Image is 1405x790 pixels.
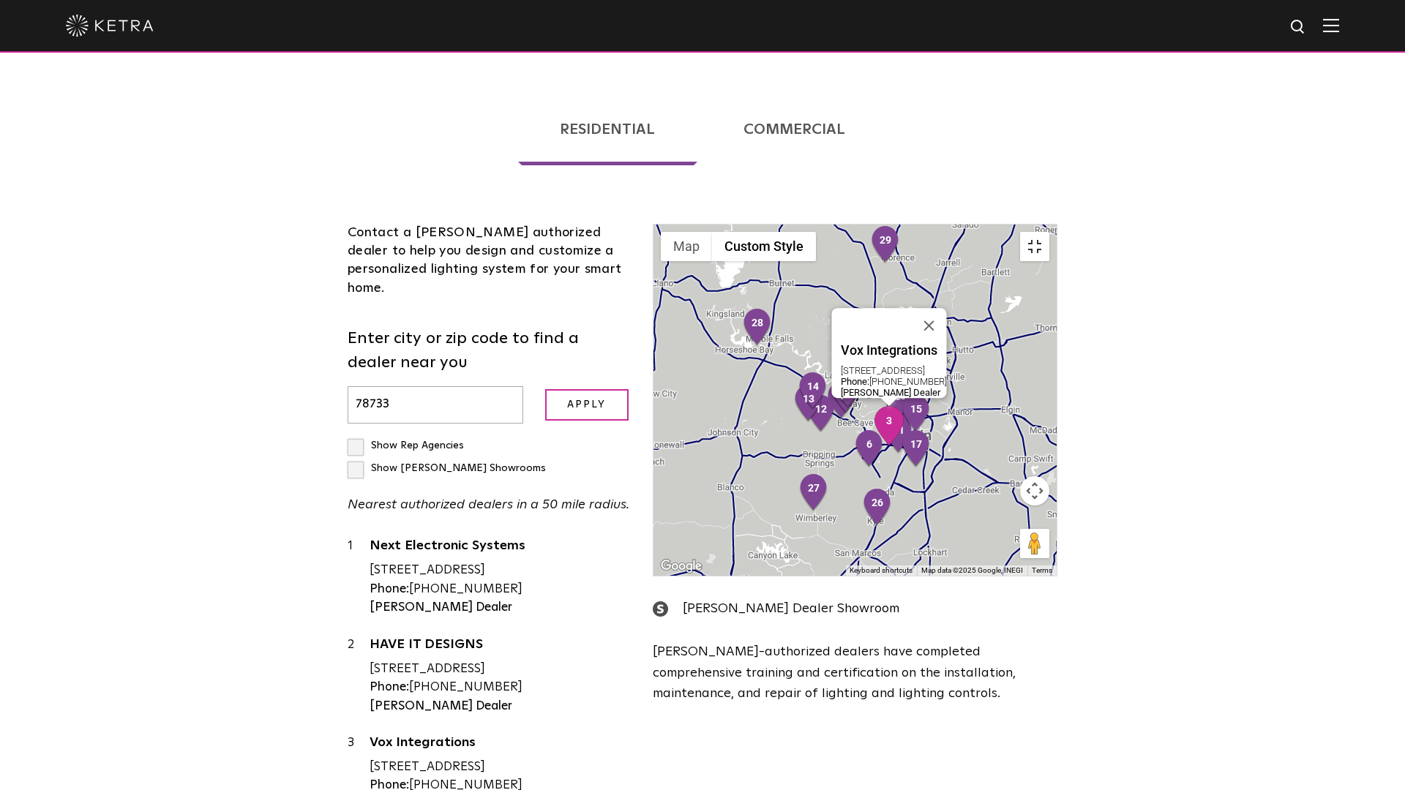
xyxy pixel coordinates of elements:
[798,473,829,513] div: 27
[653,598,1057,620] div: [PERSON_NAME] Dealer Showroom
[348,537,370,617] div: 1
[653,601,668,617] img: showroom_icon.png
[348,636,370,715] div: 2
[370,561,631,580] div: [STREET_ADDRESS]
[518,94,697,165] a: Residential
[657,557,705,576] img: Google
[1020,232,1049,261] button: Toggle fullscreen view
[348,463,546,473] label: Show [PERSON_NAME] Showrooms
[701,94,887,165] a: Commercial
[850,565,913,576] button: Keyboard shortcuts
[793,384,824,424] div: 13
[348,327,631,375] label: Enter city or zip code to find a dealer near you
[870,225,901,265] div: 29
[798,372,828,411] div: 14
[370,681,409,693] strong: Phone:
[854,429,885,469] div: 6
[1020,476,1049,505] button: Map camera controls
[348,386,523,424] input: Enter city or zip code
[370,638,631,656] a: HAVE IT DESIGNS
[901,394,932,434] div: 15
[370,678,631,697] div: [PHONE_NUMBER]
[712,232,816,261] button: Custom Style
[841,387,940,398] strong: [PERSON_NAME] Dealer
[1020,529,1049,558] button: Drag Pegman onto the map to open Street View
[661,232,712,261] button: Show street map
[653,642,1057,704] p: [PERSON_NAME]-authorized dealers have completed comprehensive training and certification on the i...
[874,406,904,445] div: 3
[370,758,631,777] div: [STREET_ADDRESS]
[348,494,631,516] p: Nearest authorized dealers in a 50 mile radius.
[370,539,631,557] a: Next Electronic Systems
[370,736,631,754] a: Vox Integrations
[912,308,947,343] button: Close
[1032,566,1052,574] a: Terms (opens in new tab)
[657,557,705,576] a: Open this area in Google Maps (opens a new window)
[370,580,631,599] div: [PHONE_NUMBER]
[1323,18,1339,32] img: Hamburger%20Nav.svg
[370,583,409,595] strong: Phone:
[841,343,947,361] a: Vox Integrations
[66,15,154,37] img: ketra-logo-2019-white
[370,700,512,712] strong: [PERSON_NAME] Dealer
[348,224,631,298] div: Contact a [PERSON_NAME] authorized dealer to help you design and customize a personalized lightin...
[841,376,947,387] div: [PHONE_NUMBER]
[921,566,1023,574] span: Map data ©2025 Google, INEGI
[545,389,629,421] input: Apply
[862,488,893,527] div: 26
[841,365,947,376] div: [STREET_ADDRESS]
[901,429,932,469] div: 17
[348,440,464,451] label: Show Rep Agencies
[831,375,861,415] div: 2
[370,601,512,614] strong: [PERSON_NAME] Dealer
[370,660,631,679] div: [STREET_ADDRESS]
[742,308,773,347] div: 28
[1289,18,1308,37] img: search icon
[841,376,869,387] strong: Phone:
